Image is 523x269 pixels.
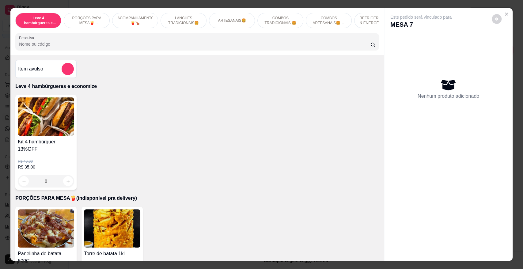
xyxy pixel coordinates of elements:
[18,138,74,153] h4: Kit 4 hambúrguer 13%OFF
[19,41,370,47] input: Pesquisa
[62,63,74,75] button: add-separate-item
[21,16,56,25] p: Leve 4 hambúrgueres e economize
[502,9,511,19] button: Close
[311,16,347,25] p: COMBOS ARTESANAIS🍔🍟🥤
[63,176,73,186] button: increase-product-quantity
[492,14,502,24] button: decrease-product-quantity
[18,209,74,248] img: product-image
[69,16,104,25] p: PORÇÕES PARA MESA🍟(indisponível pra delivery)
[84,250,140,257] h4: Torre de batata 1kl
[359,16,395,25] p: REFRIGERANTE,SUCOS & ENERGÉTICOS🥤🧃
[18,159,74,164] p: R$ 40,00
[390,14,452,20] p: Este pedido será vinculado para
[19,35,36,40] label: Pesquisa
[218,18,246,23] p: ARTESANAIS🍔
[18,65,43,73] h4: Item avulso
[15,83,379,90] p: Leve 4 hambúrgueres e economize
[117,16,153,25] p: ACOMPANHAMENTOS🍟🍗
[15,195,379,202] p: PORÇÕES PARA MESA🍟(indisponível pra delivery)
[18,97,74,136] img: product-image
[263,16,298,25] p: COMBOS TRADICIONAIS 🍔🥤🍟
[19,176,29,186] button: decrease-product-quantity
[18,250,74,265] h4: Panelinha de batata 600G
[166,16,201,25] p: LANCHES TRADICIONAIS🍔
[18,164,74,170] p: R$ 35,00
[84,209,140,248] img: product-image
[390,20,452,29] p: MESA 7
[418,93,479,100] p: Nenhum produto adicionado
